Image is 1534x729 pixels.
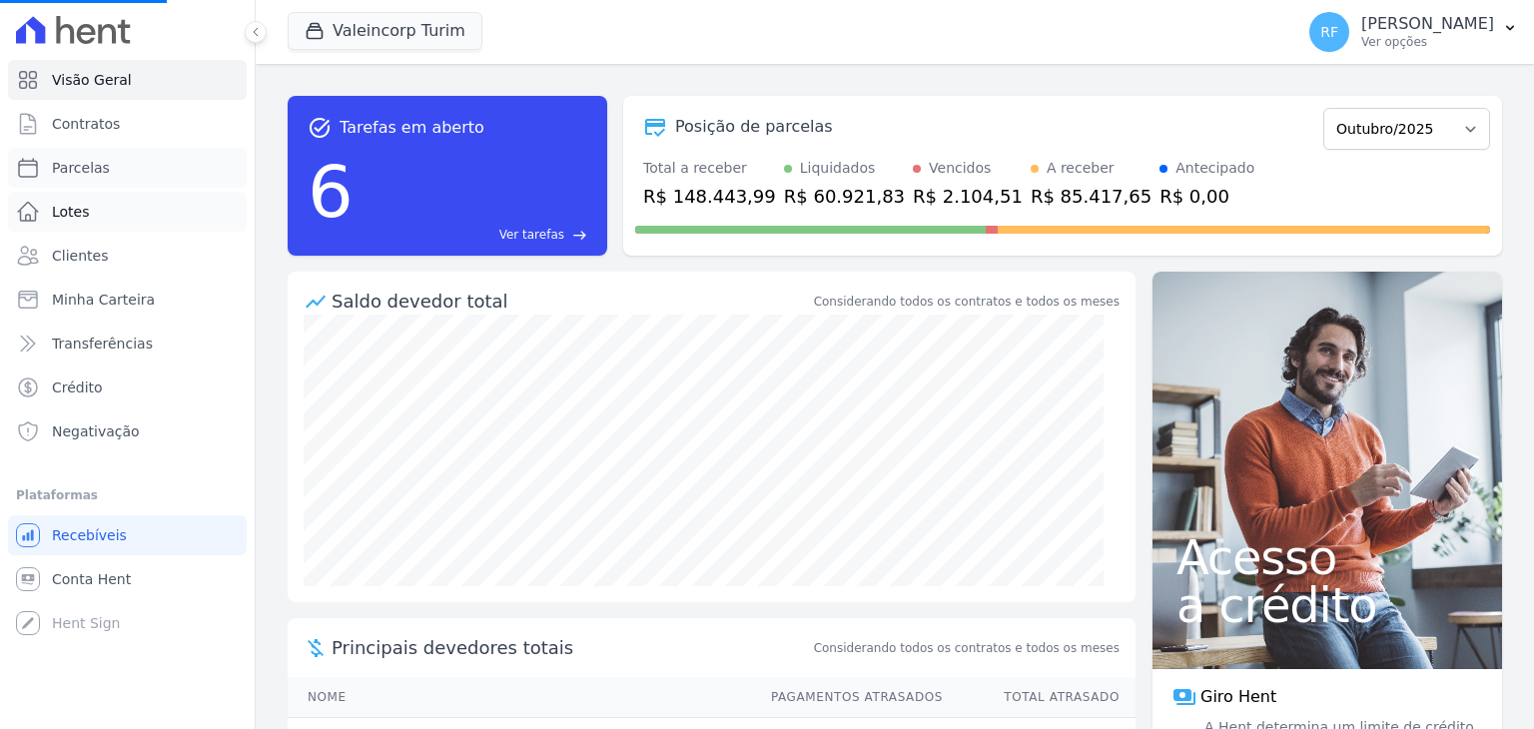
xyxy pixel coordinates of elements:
[288,12,482,50] button: Valeincorp Turim
[8,148,247,188] a: Parcelas
[52,290,155,310] span: Minha Carteira
[784,183,905,210] div: R$ 60.921,83
[1047,158,1115,179] div: A receber
[16,483,239,507] div: Plataformas
[499,226,564,244] span: Ver tarefas
[1293,4,1534,60] button: RF [PERSON_NAME] Ver opções
[1176,533,1478,581] span: Acesso
[1320,25,1338,39] span: RF
[8,559,247,599] a: Conta Hent
[8,515,247,555] a: Recebíveis
[52,70,132,90] span: Visão Geral
[332,634,810,661] span: Principais devedores totais
[8,367,247,407] a: Crédito
[1031,183,1151,210] div: R$ 85.417,65
[1159,183,1254,210] div: R$ 0,00
[8,236,247,276] a: Clientes
[332,288,810,315] div: Saldo devedor total
[8,192,247,232] a: Lotes
[52,525,127,545] span: Recebíveis
[944,677,1136,718] th: Total Atrasado
[1200,685,1276,709] span: Giro Hent
[1361,34,1494,50] p: Ver opções
[340,116,484,140] span: Tarefas em aberto
[308,140,354,244] div: 6
[8,324,247,364] a: Transferências
[814,293,1120,311] div: Considerando todos os contratos e todos os meses
[362,226,587,244] a: Ver tarefas east
[52,114,120,134] span: Contratos
[52,421,140,441] span: Negativação
[675,115,833,139] div: Posição de parcelas
[643,158,776,179] div: Total a receber
[1175,158,1254,179] div: Antecipado
[52,246,108,266] span: Clientes
[8,104,247,144] a: Contratos
[308,116,332,140] span: task_alt
[8,280,247,320] a: Minha Carteira
[1361,14,1494,34] p: [PERSON_NAME]
[643,183,776,210] div: R$ 148.443,99
[52,569,131,589] span: Conta Hent
[814,639,1120,657] span: Considerando todos os contratos e todos os meses
[288,677,752,718] th: Nome
[52,377,103,397] span: Crédito
[913,183,1023,210] div: R$ 2.104,51
[8,411,247,451] a: Negativação
[52,202,90,222] span: Lotes
[800,158,876,179] div: Liquidados
[52,158,110,178] span: Parcelas
[572,228,587,243] span: east
[52,334,153,354] span: Transferências
[1176,581,1478,629] span: a crédito
[752,677,944,718] th: Pagamentos Atrasados
[8,60,247,100] a: Visão Geral
[929,158,991,179] div: Vencidos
